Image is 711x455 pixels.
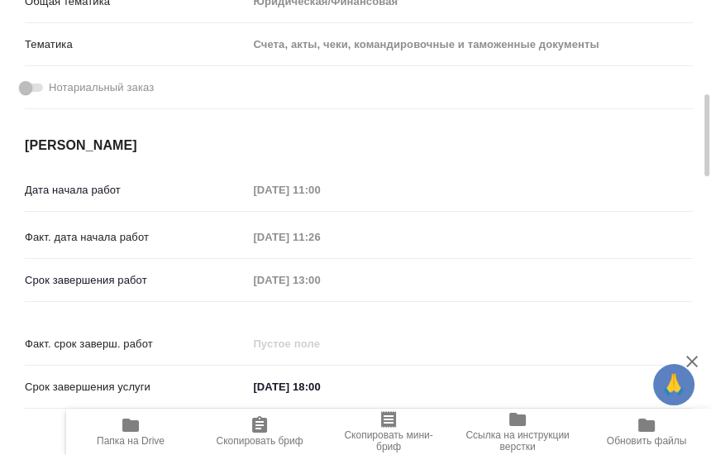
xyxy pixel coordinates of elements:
[660,367,688,402] span: 🙏
[607,435,687,447] span: Обновить файлы
[653,364,694,405] button: 🙏
[247,225,392,249] input: Пустое поле
[216,435,303,447] span: Скопировать бриф
[453,409,582,455] button: Ссылка на инструкции верстки
[463,429,572,453] span: Ссылка на инструкции верстки
[25,136,693,156] h4: [PERSON_NAME]
[25,36,247,53] p: Тематика
[582,409,711,455] button: Обновить файлы
[247,268,392,292] input: Пустое поле
[247,375,392,399] input: ✎ Введи что-нибудь
[195,409,324,455] button: Скопировать бриф
[66,409,195,455] button: Папка на Drive
[49,79,154,96] span: Нотариальный заказ
[247,31,693,59] div: Счета, акты, чеки, командировочные и таможенные документы
[25,229,247,246] p: Факт. дата начала работ
[247,332,392,356] input: Пустое поле
[334,429,443,453] span: Скопировать мини-бриф
[25,182,247,199] p: Дата начала работ
[25,336,247,352] p: Факт. срок заверш. работ
[25,379,247,395] p: Срок завершения услуги
[324,409,453,455] button: Скопировать мини-бриф
[25,272,247,289] p: Срок завершения работ
[247,178,392,202] input: Пустое поле
[97,435,165,447] span: Папка на Drive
